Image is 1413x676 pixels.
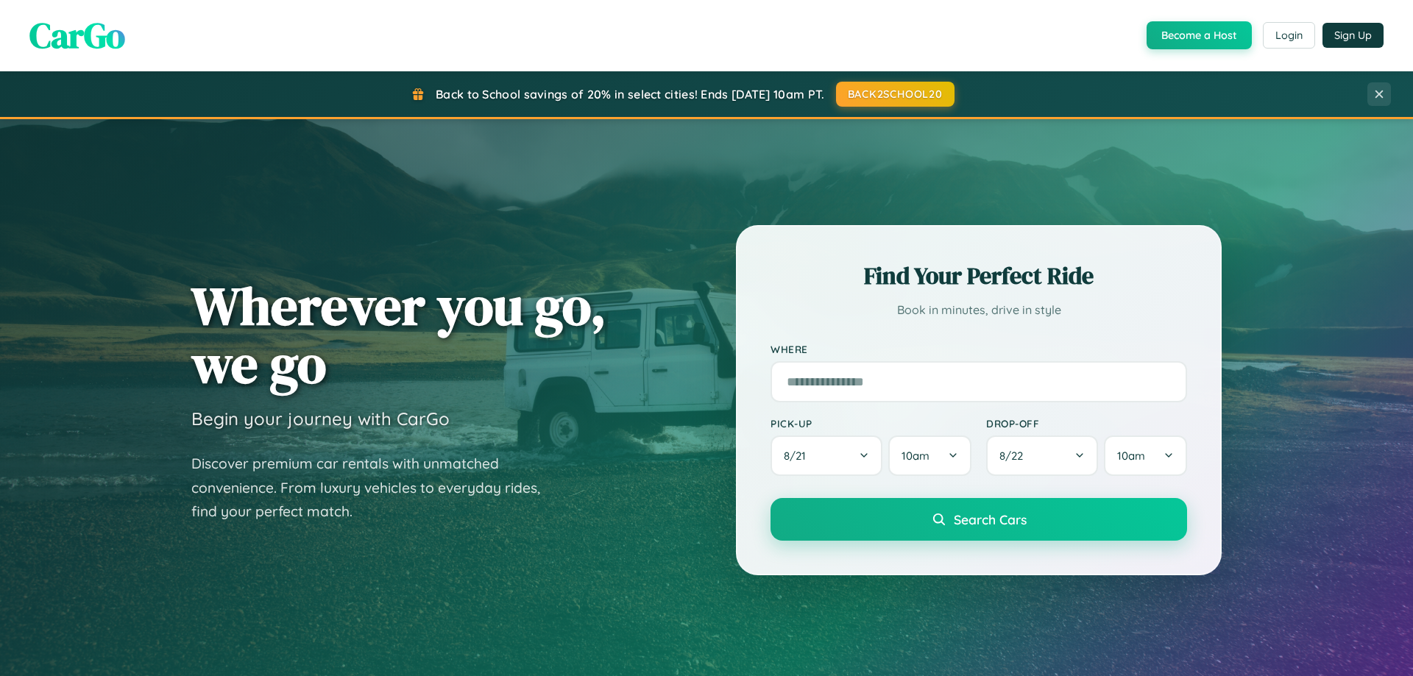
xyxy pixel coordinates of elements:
span: Search Cars [954,511,1027,527]
span: 8 / 22 [999,449,1030,463]
p: Book in minutes, drive in style [771,299,1187,321]
span: 10am [1117,449,1145,463]
label: Drop-off [986,417,1187,430]
h1: Wherever you go, we go [191,277,606,393]
button: 10am [1104,435,1187,476]
button: 10am [888,435,971,476]
span: CarGo [29,11,125,60]
h3: Begin your journey with CarGo [191,408,450,430]
button: Become a Host [1147,21,1252,49]
label: Pick-up [771,417,971,430]
span: 8 / 21 [784,449,813,463]
button: Sign Up [1322,23,1384,48]
span: 10am [902,449,929,463]
label: Where [771,343,1187,355]
h2: Find Your Perfect Ride [771,260,1187,292]
button: 8/21 [771,435,882,476]
button: BACK2SCHOOL20 [836,82,955,107]
button: Login [1263,22,1315,49]
p: Discover premium car rentals with unmatched convenience. From luxury vehicles to everyday rides, ... [191,452,559,524]
button: 8/22 [986,435,1098,476]
button: Search Cars [771,498,1187,541]
span: Back to School savings of 20% in select cities! Ends [DATE] 10am PT. [436,87,824,102]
